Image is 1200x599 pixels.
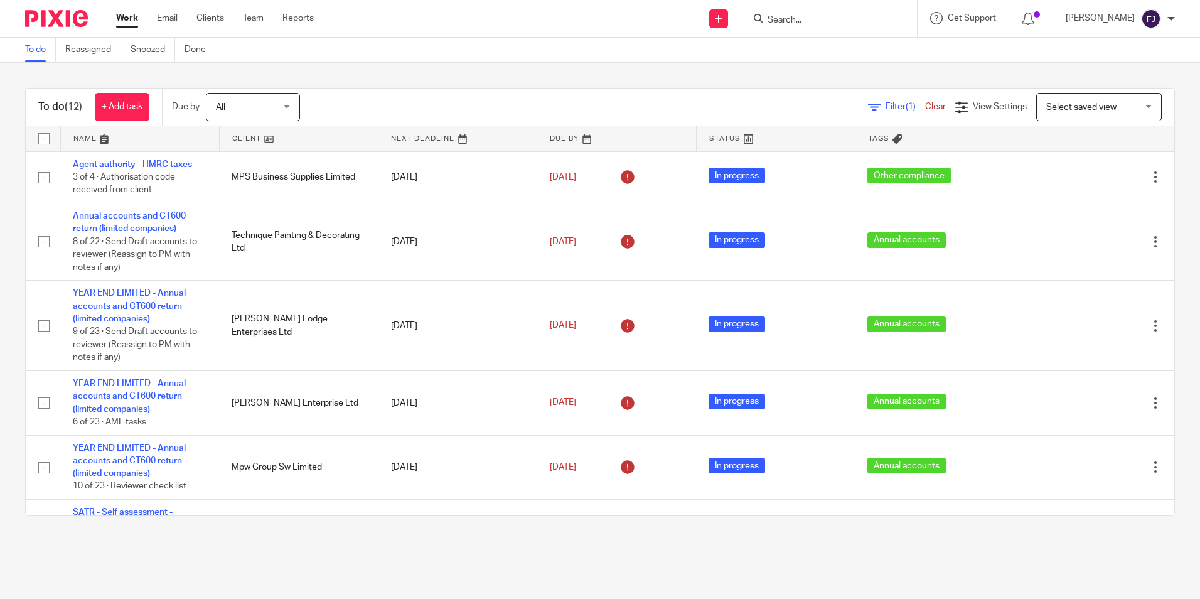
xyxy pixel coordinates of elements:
a: Team [243,12,264,24]
span: Annual accounts [867,458,946,473]
td: [DATE] [378,435,537,500]
a: To do [25,38,56,62]
a: Agent authority - HMRC taxes [73,160,192,169]
td: [DATE] [378,500,537,564]
span: Annual accounts [867,232,946,248]
span: (12) [65,102,82,112]
span: [DATE] [550,399,576,407]
td: [DATE] [378,203,537,280]
td: [PERSON_NAME] Enterprise Ltd [219,371,378,436]
a: Reports [282,12,314,24]
span: Get Support [948,14,996,23]
a: Done [185,38,215,62]
td: MPS Business Supplies Limited [219,151,378,203]
a: YEAR END LIMITED - Annual accounts and CT600 return (limited companies) [73,444,186,478]
h1: To do [38,100,82,114]
td: Mpw Group Sw Limited [219,435,378,500]
p: [PERSON_NAME] [1066,12,1135,24]
a: Snoozed [131,38,175,62]
a: Email [157,12,178,24]
input: Search [766,15,879,26]
a: Reassigned [65,38,121,62]
a: YEAR END LIMITED - Annual accounts and CT600 return (limited companies) [73,379,186,414]
span: Select saved view [1046,103,1117,112]
span: 3 of 4 · Authorisation code received from client [73,173,175,195]
span: 8 of 22 · Send Draft accounts to reviewer (Reassign to PM with notes if any) [73,237,197,272]
span: In progress [709,458,765,473]
span: All [216,103,225,112]
span: 6 of 23 · AML tasks [73,418,146,426]
a: + Add task [95,93,149,121]
img: Pixie [25,10,88,27]
span: (1) [906,102,916,111]
span: Annual accounts [867,316,946,332]
span: In progress [709,232,765,248]
td: [PERSON_NAME] [219,500,378,564]
span: Annual accounts [867,394,946,409]
a: Clients [196,12,224,24]
a: YEAR END LIMITED - Annual accounts and CT600 return (limited companies) [73,289,186,323]
span: 9 of 23 · Send Draft accounts to reviewer (Reassign to PM with notes if any) [73,328,197,362]
a: Work [116,12,138,24]
span: View Settings [973,102,1027,111]
a: SATR - Self assessment - Personal tax return 24/25 [73,508,174,529]
span: In progress [709,168,765,183]
span: Other compliance [867,168,951,183]
td: Technique Painting & Decorating Ltd [219,203,378,280]
span: In progress [709,316,765,332]
td: [DATE] [378,151,537,203]
td: [DATE] [378,371,537,436]
p: Due by [172,100,200,113]
span: Tags [868,135,889,142]
span: [DATE] [550,237,576,246]
span: [DATE] [550,173,576,181]
td: [DATE] [378,281,537,371]
span: In progress [709,394,765,409]
span: Filter [886,102,925,111]
a: Annual accounts and CT600 return (limited companies) [73,212,186,233]
td: [PERSON_NAME] Lodge Enterprises Ltd [219,281,378,371]
img: svg%3E [1141,9,1161,29]
a: Clear [925,102,946,111]
span: [DATE] [550,321,576,330]
span: 10 of 23 · Reviewer check list [73,482,186,491]
span: [DATE] [550,463,576,472]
